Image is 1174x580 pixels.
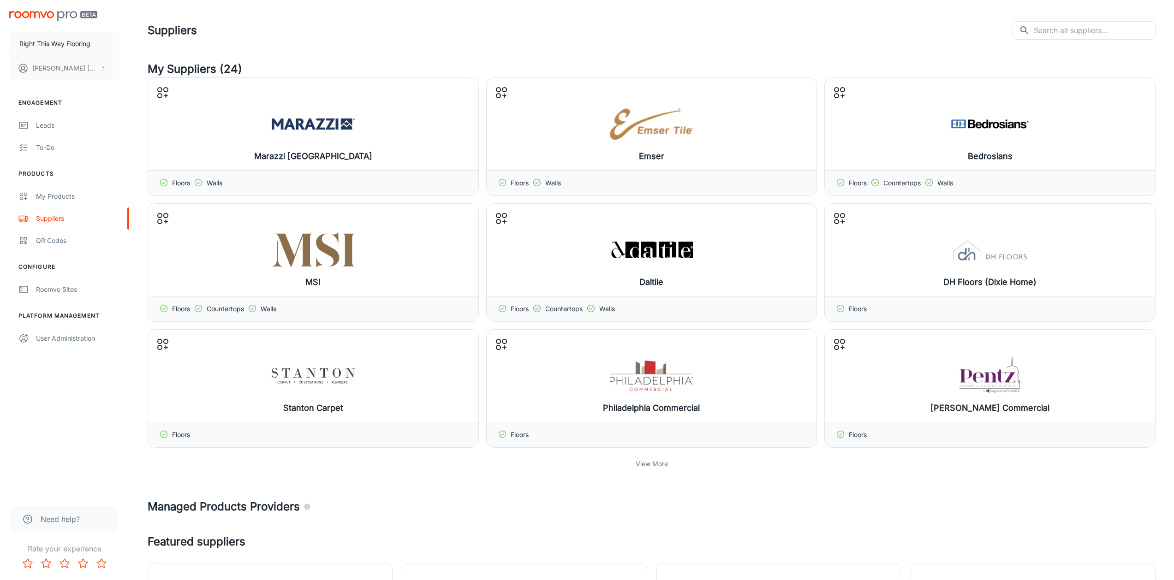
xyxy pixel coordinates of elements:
[9,32,119,56] button: Right This Way Flooring
[19,39,90,49] p: Right This Way Flooring
[148,498,1156,515] h4: Managed Products Providers
[41,514,80,525] span: Need help?
[849,430,867,440] p: Floors
[18,554,37,573] button: Rate 1 star
[172,178,190,188] p: Floors
[36,191,119,201] div: My Products
[511,304,529,314] p: Floors
[36,236,119,246] div: QR Codes
[599,304,615,314] p: Walls
[9,56,119,80] button: [PERSON_NAME] [PERSON_NAME]
[148,61,1156,77] h4: My Suppliers (24)
[7,543,121,554] p: Rate your experience
[636,459,668,469] p: View More
[511,178,529,188] p: Floors
[172,430,190,440] p: Floors
[9,11,97,21] img: Roomvo PRO Beta
[36,213,119,224] div: Suppliers
[148,22,197,39] h1: Suppliers
[511,430,529,440] p: Floors
[36,284,119,295] div: Roomvo Sites
[55,554,74,573] button: Rate 3 star
[937,178,953,188] p: Walls
[148,533,1156,550] h4: Featured suppliers
[545,304,583,314] p: Countertops
[36,333,119,343] div: User Administration
[545,178,561,188] p: Walls
[1034,21,1156,40] input: Search all suppliers...
[883,178,921,188] p: Countertops
[849,304,867,314] p: Floors
[92,554,111,573] button: Rate 5 star
[849,178,867,188] p: Floors
[261,304,276,314] p: Walls
[74,554,92,573] button: Rate 4 star
[32,63,97,73] p: [PERSON_NAME] [PERSON_NAME]
[172,304,190,314] p: Floors
[207,178,222,188] p: Walls
[304,498,311,515] div: Agencies and suppliers who work with us to automatically identify the specific products you carry
[207,304,244,314] p: Countertops
[36,120,119,130] div: Leads
[36,142,119,153] div: To-do
[37,554,55,573] button: Rate 2 star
